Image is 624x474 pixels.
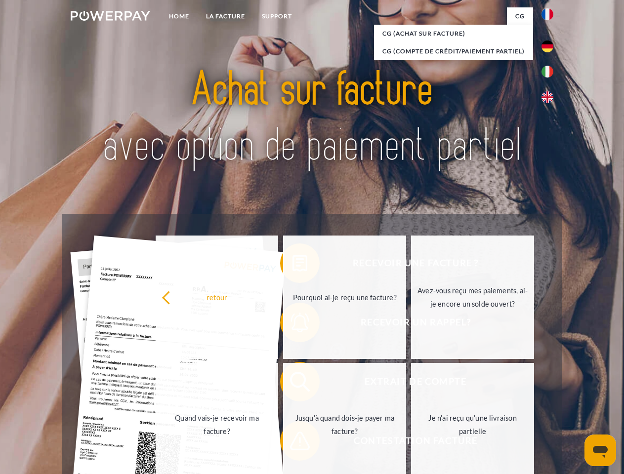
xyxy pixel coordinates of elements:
a: Avez-vous reçu mes paiements, ai-je encore un solde ouvert? [411,236,534,359]
div: Avez-vous reçu mes paiements, ai-je encore un solde ouvert? [417,284,528,311]
img: de [541,40,553,52]
a: CG [507,7,533,25]
img: title-powerpay_fr.svg [94,47,530,189]
a: CG (achat sur facture) [374,25,533,42]
img: it [541,66,553,78]
img: logo-powerpay-white.svg [71,11,150,21]
a: LA FACTURE [198,7,253,25]
div: retour [162,290,273,304]
div: Pourquoi ai-je reçu une facture? [289,290,400,304]
div: Je n'ai reçu qu'une livraison partielle [417,411,528,438]
img: fr [541,8,553,20]
a: CG (Compte de crédit/paiement partiel) [374,42,533,60]
a: Home [161,7,198,25]
a: Support [253,7,300,25]
iframe: Bouton de lancement de la fenêtre de messagerie [584,434,616,466]
div: Jusqu'à quand dois-je payer ma facture? [289,411,400,438]
div: Quand vais-je recevoir ma facture? [162,411,273,438]
img: en [541,91,553,103]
